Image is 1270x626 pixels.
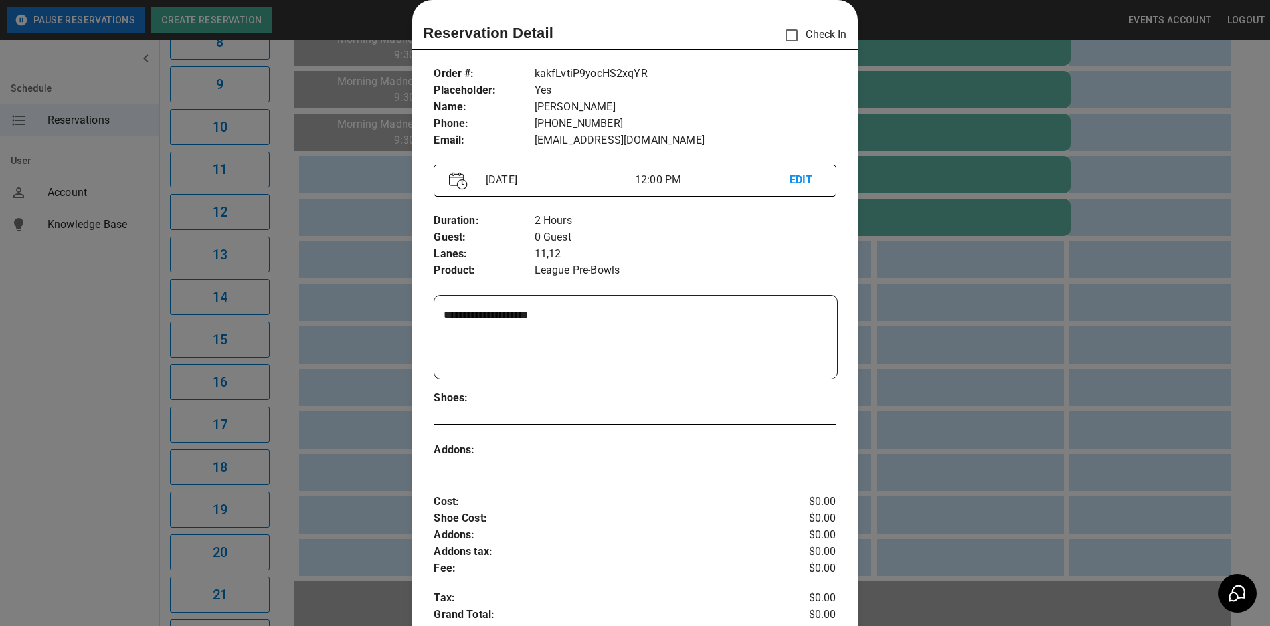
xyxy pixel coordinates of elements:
[434,229,534,246] p: Guest :
[535,262,836,279] p: League Pre-Bowls
[790,172,821,189] p: EDIT
[769,527,836,544] p: $0.00
[535,229,836,246] p: 0 Guest
[769,510,836,527] p: $0.00
[434,213,534,229] p: Duration :
[635,172,790,188] p: 12:00 PM
[769,494,836,510] p: $0.00
[535,66,836,82] p: kakfLvtiP9yocHS2xqYR
[535,132,836,149] p: [EMAIL_ADDRESS][DOMAIN_NAME]
[535,246,836,262] p: 11,12
[434,390,534,407] p: Shoes :
[769,590,836,607] p: $0.00
[535,82,836,99] p: Yes
[769,560,836,577] p: $0.00
[535,116,836,132] p: [PHONE_NUMBER]
[434,262,534,279] p: Product :
[434,82,534,99] p: Placeholder :
[434,510,769,527] p: Shoe Cost :
[449,172,468,190] img: Vector
[434,494,769,510] p: Cost :
[778,21,846,49] p: Check In
[434,66,534,82] p: Order # :
[434,590,769,607] p: Tax :
[434,544,769,560] p: Addons tax :
[769,544,836,560] p: $0.00
[480,172,635,188] p: [DATE]
[535,213,836,229] p: 2 Hours
[423,22,553,44] p: Reservation Detail
[434,527,769,544] p: Addons :
[434,442,534,459] p: Addons :
[434,116,534,132] p: Phone :
[535,99,836,116] p: [PERSON_NAME]
[434,560,769,577] p: Fee :
[434,99,534,116] p: Name :
[434,132,534,149] p: Email :
[434,246,534,262] p: Lanes :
